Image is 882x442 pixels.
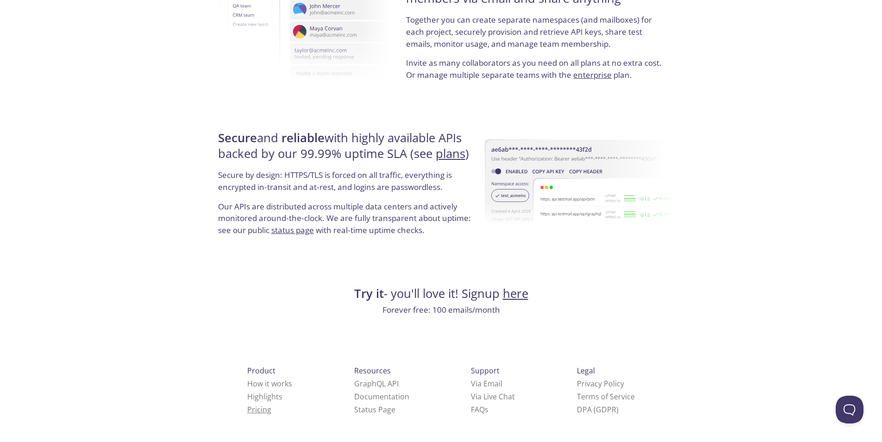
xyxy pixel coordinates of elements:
[577,366,595,376] span: Legal
[354,366,391,376] span: Resources
[354,391,409,402] a: Documentation
[247,366,275,376] span: Product
[503,285,528,302] a: here
[218,169,476,200] p: Secure by design: HTTPS/TLS is forced on all traffic, everything is encrypted in-transit and at-r...
[577,404,619,415] a: DPA (GDPR)
[354,404,395,415] a: Status Page
[471,366,500,376] span: Support
[218,130,257,146] strong: Secure
[354,379,399,389] a: GraphQL API
[836,396,863,423] iframe: Help Scout Beacon - Open
[573,69,612,80] a: enterprise
[281,130,325,146] strong: reliable
[471,391,515,402] a: Via Live Chat
[218,130,476,170] h4: and with highly available APIs backed by our 99.99% uptime SLA (see )
[271,225,314,235] a: status page
[215,286,667,302] h4: - you'll love it! Signup
[247,379,292,389] a: How it works
[577,391,635,402] a: Terms of Service
[406,14,664,57] p: Together you can create separate namespaces (and mailboxes) for each project, securely provision ...
[471,404,488,415] a: FAQ
[485,110,676,259] img: uptime
[485,404,488,415] span: s
[577,379,624,389] a: Privacy Policy
[436,145,465,162] a: plans
[354,285,384,302] strong: Try it
[247,404,271,415] a: Pricing
[406,57,664,81] p: Invite as many collaborators as you need on all plans at no extra cost. Or manage multiple separa...
[215,304,667,316] p: Forever free: 100 emails/month
[471,379,502,389] a: Via Email
[247,391,282,402] a: Highlights
[218,201,476,244] p: Our APIs are distributed across multiple data centers and actively monitored around-the-clock. We...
